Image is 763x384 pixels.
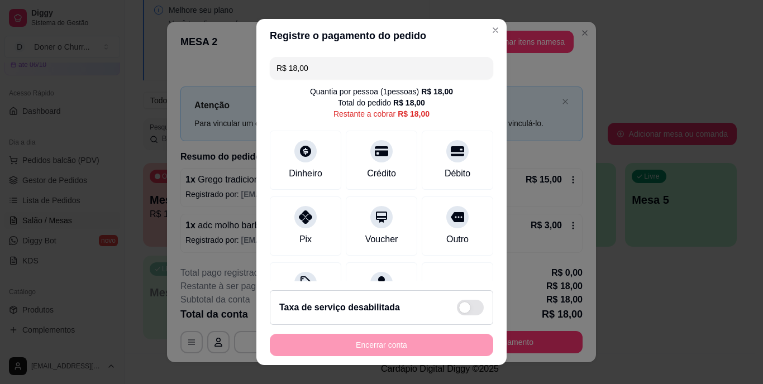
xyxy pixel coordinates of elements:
[289,167,322,180] div: Dinheiro
[487,21,504,39] button: Close
[338,97,425,108] div: Total do pedido
[446,233,469,246] div: Outro
[365,233,398,246] div: Voucher
[445,167,470,180] div: Débito
[398,108,430,119] div: R$ 18,00
[310,86,453,97] div: Quantia por pessoa ( 1 pessoas)
[279,301,400,314] h2: Taxa de serviço desabilitada
[333,108,430,119] div: Restante a cobrar
[276,57,487,79] input: Ex.: hambúrguer de cordeiro
[256,19,507,52] header: Registre o pagamento do pedido
[367,167,396,180] div: Crédito
[299,233,312,246] div: Pix
[393,97,425,108] div: R$ 18,00
[421,86,453,97] div: R$ 18,00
